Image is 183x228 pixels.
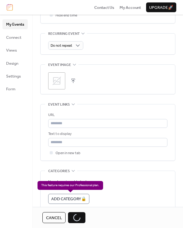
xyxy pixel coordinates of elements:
[120,5,141,11] span: My Account
[48,112,166,118] div: URL
[46,215,62,221] span: Cancel
[56,150,81,156] span: Open in new tab
[48,72,65,89] div: ;
[146,2,176,12] button: Upgrade🚀
[48,179,88,185] span: No categories added yet.
[51,42,72,49] span: Do not repeat
[2,71,28,81] a: Settings
[6,73,21,79] span: Settings
[94,4,114,10] a: Contact Us
[2,84,28,94] a: Form
[48,31,80,37] span: Recurring event
[6,34,21,41] span: Connect
[56,13,77,19] span: Hide end time
[149,5,173,11] span: Upgrade 🚀
[6,86,16,92] span: Form
[48,131,166,137] div: Text to display
[2,32,28,42] a: Connect
[6,21,24,27] span: My Events
[38,181,103,190] span: This feature requires our Professional plan.
[48,102,70,108] span: Event links
[6,60,18,67] span: Design
[120,4,141,10] a: My Account
[2,58,28,68] a: Design
[48,168,70,174] span: Categories
[7,4,13,11] img: logo
[42,212,66,223] button: Cancel
[2,19,28,29] a: My Events
[48,62,71,68] span: Event image
[2,45,28,55] a: Views
[6,47,17,53] span: Views
[94,5,114,11] span: Contact Us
